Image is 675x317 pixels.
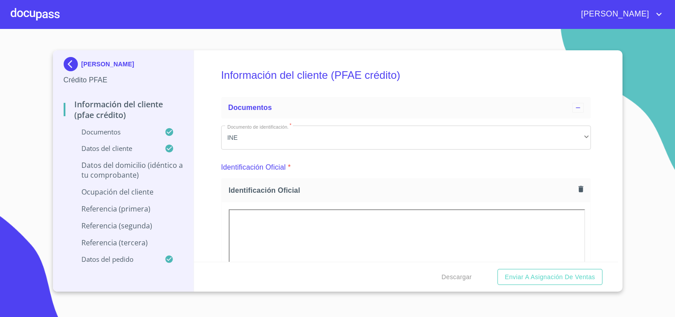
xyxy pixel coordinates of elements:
[221,162,286,173] p: Identificación Oficial
[229,186,575,195] span: Identificación Oficial
[497,269,602,285] button: Enviar a Asignación de Ventas
[574,7,654,21] span: [PERSON_NAME]
[228,104,272,111] span: Documentos
[64,187,183,197] p: Ocupación del Cliente
[64,221,183,231] p: Referencia (segunda)
[64,144,165,153] p: Datos del cliente
[64,99,183,120] p: Información del cliente (PFAE crédito)
[81,61,134,68] p: [PERSON_NAME]
[64,75,183,85] p: Crédito PFAE
[441,272,472,283] span: Descargar
[221,126,591,150] div: INE
[221,57,591,93] h5: Información del cliente (PFAE crédito)
[438,269,475,285] button: Descargar
[64,238,183,248] p: Referencia (tercera)
[64,57,183,75] div: [PERSON_NAME]
[221,97,591,118] div: Documentos
[64,160,183,180] p: Datos del domicilio (idéntico a tu comprobante)
[64,204,183,214] p: Referencia (primera)
[64,255,165,264] p: Datos del pedido
[505,272,595,283] span: Enviar a Asignación de Ventas
[574,7,664,21] button: account of current user
[64,127,165,136] p: Documentos
[64,57,81,71] img: Docupass spot blue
